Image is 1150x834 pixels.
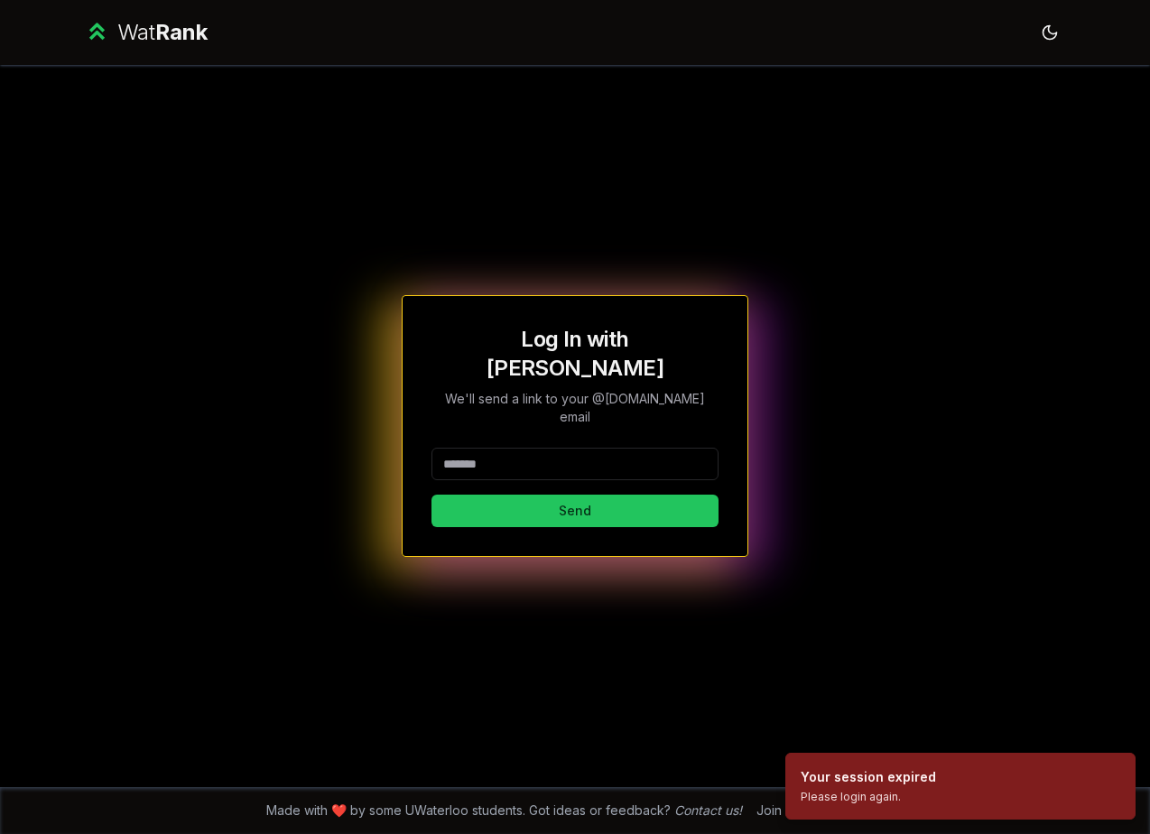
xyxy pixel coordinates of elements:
h1: Log In with [PERSON_NAME] [431,325,719,383]
a: Contact us! [674,802,742,818]
div: Your session expired [801,768,936,786]
div: Join our discord! [756,802,857,820]
div: Wat [117,18,208,47]
button: Send [431,495,719,527]
span: Rank [155,19,208,45]
div: Please login again. [801,790,936,804]
span: Made with ❤️ by some UWaterloo students. Got ideas or feedback? [266,802,742,820]
a: WatRank [84,18,208,47]
p: We'll send a link to your @[DOMAIN_NAME] email [431,390,719,426]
